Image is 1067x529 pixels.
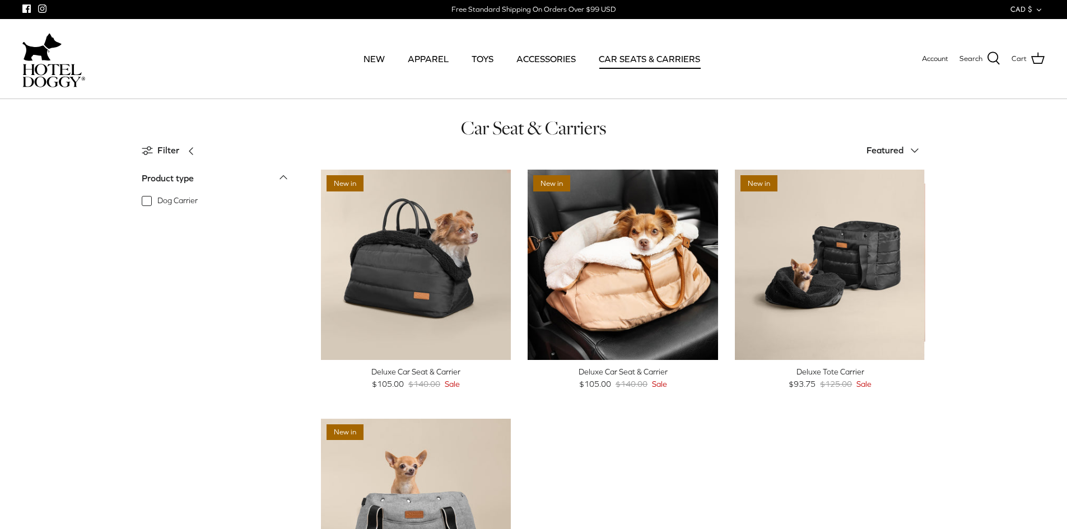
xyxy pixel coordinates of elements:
span: $105.00 [372,378,404,390]
a: hoteldoggycom [22,30,85,87]
img: hoteldoggycom [22,64,85,87]
span: $140.00 [408,378,440,390]
span: $93.75 [789,378,816,390]
img: dog-icon.svg [22,30,62,64]
span: Search [959,53,982,65]
h1: Car Seat & Carriers [142,116,926,140]
a: CAR SEATS & CARRIERS [589,40,710,78]
span: Sale [445,378,460,390]
a: ACCESSORIES [506,40,586,78]
a: Deluxe Tote Carrier $93.75 $125.00 Sale [735,366,925,391]
a: Facebook [22,4,31,13]
a: Instagram [38,4,46,13]
a: Account [922,53,948,65]
span: New in [533,175,570,191]
span: Dog Carrier [157,195,198,207]
span: Filter [157,143,179,158]
a: Deluxe Car Seat & Carrier $105.00 $140.00 Sale [528,366,718,391]
a: Cart [1012,52,1045,66]
a: Filter [142,137,202,164]
span: $105.00 [579,378,611,390]
span: $140.00 [616,378,647,390]
div: Deluxe Tote Carrier [735,366,925,378]
a: Deluxe Car Seat & Carrier [528,170,718,360]
a: Deluxe Tote Carrier [735,170,925,360]
span: Sale [652,378,667,390]
a: Deluxe Car Seat & Carrier [321,170,511,360]
a: Product type [142,170,287,195]
span: New in [327,175,364,191]
div: Deluxe Car Seat & Carrier [528,366,718,378]
a: Search [959,52,1000,66]
span: $125.00 [820,378,852,390]
span: Featured [866,145,903,155]
a: NEW [353,40,395,78]
span: New in [740,175,777,191]
button: Featured [866,138,926,163]
a: APPAREL [398,40,459,78]
div: Free Standard Shipping On Orders Over $99 USD [451,4,616,15]
span: Sale [856,378,872,390]
div: Deluxe Car Seat & Carrier [321,366,511,378]
div: Primary navigation [166,40,897,78]
a: Free Standard Shipping On Orders Over $99 USD [451,1,616,18]
a: TOYS [462,40,504,78]
span: Account [922,54,948,63]
a: Deluxe Car Seat & Carrier $105.00 $140.00 Sale [321,366,511,391]
span: Cart [1012,53,1027,65]
span: New in [327,424,364,441]
div: Product type [142,171,194,186]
